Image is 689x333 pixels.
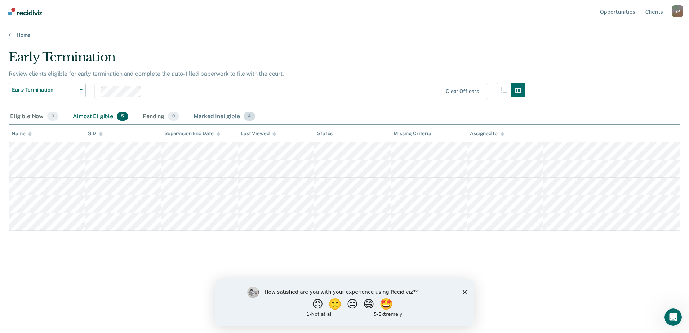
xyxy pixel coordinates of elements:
[12,87,77,93] span: Early Termination
[164,130,220,137] div: Supervision End Date
[672,5,683,17] button: Profile dropdown button
[192,109,257,125] div: Marked Ineligible4
[215,279,474,326] iframe: Survey by Kim from Recidiviz
[664,308,682,326] iframe: Intercom live chat
[47,112,58,121] span: 0
[394,130,431,137] div: Missing Criteria
[9,32,680,38] a: Home
[9,50,525,70] div: Early Termination
[9,83,86,97] button: Early Termination
[672,5,683,17] div: Y P
[470,130,504,137] div: Assigned to
[141,109,181,125] div: Pending0
[241,130,276,137] div: Last Viewed
[317,130,333,137] div: Status
[8,8,42,15] img: Recidiviz
[12,130,32,137] div: Name
[244,112,255,121] span: 4
[446,88,479,94] div: Clear officers
[9,70,284,77] p: Review clients eligible for early termination and complete the auto-filled paperwork to file with...
[168,112,179,121] span: 0
[117,112,128,121] span: 5
[9,109,60,125] div: Eligible Now0
[88,130,103,137] div: SID
[71,109,130,125] div: Almost Eligible5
